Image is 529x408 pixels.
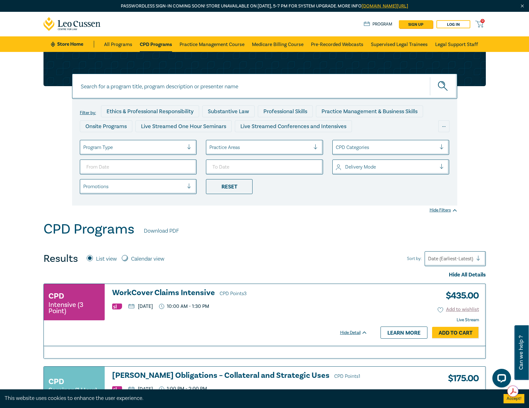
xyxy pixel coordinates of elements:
div: Live Streamed Conferences and Intensives [235,120,352,132]
h3: WorkCover Claims Intensive [112,289,367,298]
div: Onsite Programs [80,120,132,132]
a: CPD Programs [140,36,172,52]
a: Supervised Legal Trainees [371,36,428,52]
p: 10:00 AM - 1:30 PM [159,304,209,309]
a: WorkCover Claims Intensive CPD Points3 [112,289,367,298]
h4: Results [43,253,78,265]
h3: $ 175.00 [443,371,479,386]
button: Add to wishlist [438,389,479,396]
input: To Date [206,160,323,174]
a: Download PDF [144,227,179,235]
input: Sort by [428,255,429,262]
button: Add to wishlist [438,306,479,313]
a: All Programs [104,36,132,52]
input: select [83,144,84,151]
div: Ethics & Professional Responsibility [101,105,199,117]
div: Professional Skills [258,105,313,117]
input: select [336,164,337,170]
span: Sort by: [407,255,422,262]
a: Legal Support Staff [435,36,478,52]
p: [DATE] [128,304,153,309]
a: Pre-Recorded Webcasts [311,36,363,52]
a: Add to Cart [432,327,479,339]
div: Hide All Details [43,271,486,279]
p: 1:00 PM - 2:00 PM [159,386,207,392]
p: [DATE] [128,387,153,392]
div: Substantive Law [202,105,255,117]
strong: Live Stream [457,317,479,323]
small: Seminar (1 Hour) [48,387,97,393]
h1: CPD Programs [43,221,135,237]
span: Can we help ? [518,329,524,376]
input: select [336,144,337,151]
input: select [83,183,84,190]
img: Substantive Law [112,304,122,309]
div: Reset [206,179,253,194]
iframe: LiveChat chat widget [487,366,513,392]
input: Search for a program title, program description or presenter name [72,74,457,99]
div: Hide Filters [430,207,457,213]
a: [PERSON_NAME] Obligations – Collateral and Strategic Uses CPD Points1 [112,371,367,381]
a: Log in [436,20,470,28]
div: Hide Detail [340,330,374,336]
span: CPD Points 1 [334,373,360,379]
h3: $ 435.00 [441,289,479,303]
h3: CPD [48,290,64,302]
a: Learn more [381,327,427,338]
h3: CPD [48,376,64,387]
a: sign up [399,20,433,28]
a: [DOMAIN_NAME][URL] [362,3,408,9]
button: Accept cookies [504,394,524,403]
label: Calendar view [131,255,164,263]
span: 0 [481,19,485,23]
div: National Programs [327,135,384,147]
h3: [PERSON_NAME] Obligations – Collateral and Strategic Uses [112,371,367,381]
input: select [209,144,211,151]
a: Practice Management Course [180,36,244,52]
div: Pre-Recorded Webcasts [181,135,253,147]
div: Live Streamed One Hour Seminars [135,120,232,132]
div: This website uses cookies to enhance the user experience. [5,394,494,402]
p: Passwordless sign-in coming soon! Store unavailable on [DATE], 5–7 PM for system upgrade. More info [43,3,486,10]
span: CPD Points 3 [220,290,247,297]
div: Practice Management & Business Skills [316,105,423,117]
div: 10 CPD Point Packages [256,135,324,147]
a: Program [364,21,393,28]
a: Store Home [51,41,94,48]
img: Substantive Law [112,386,122,392]
div: ... [438,120,449,132]
div: Live Streamed Practical Workshops [80,135,178,147]
label: Filter by: [80,110,96,115]
label: List view [96,255,117,263]
input: From Date [80,160,197,174]
small: Intensive (3 Point) [48,302,100,314]
img: Close [520,3,525,9]
a: Medicare Billing Course [252,36,303,52]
